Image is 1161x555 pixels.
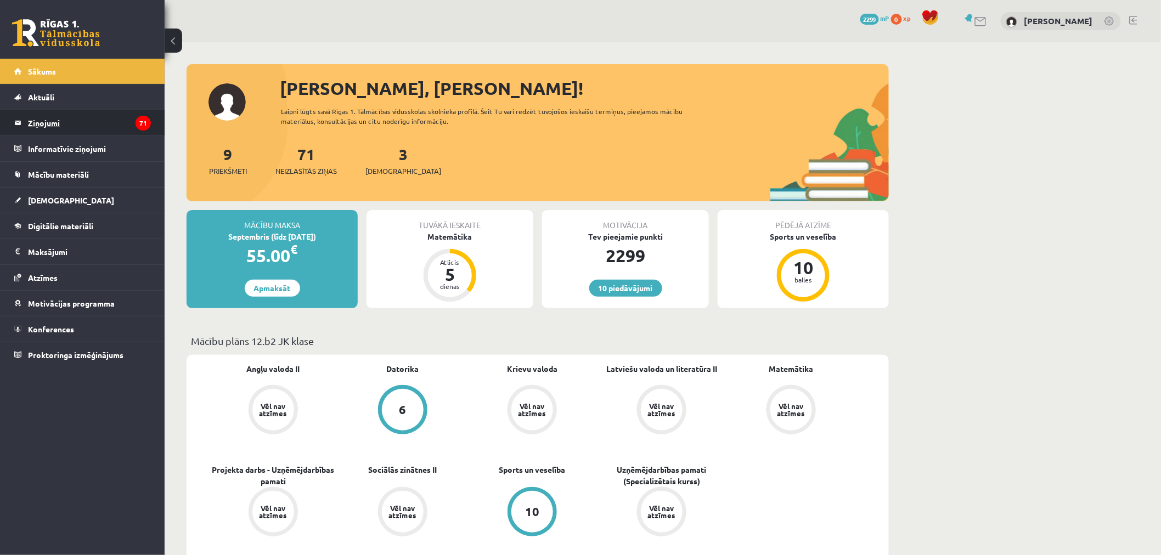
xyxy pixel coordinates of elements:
[338,385,467,437] a: 6
[718,231,889,303] a: Sports un veselība 10 balles
[433,259,466,265] div: Atlicis
[187,231,358,242] div: Septembris (līdz [DATE])
[291,241,298,257] span: €
[14,188,151,213] a: [DEMOGRAPHIC_DATA]
[14,110,151,135] a: Ziņojumi71
[14,291,151,316] a: Motivācijas programma
[369,464,437,475] a: Sociālās zinātnes II
[14,59,151,84] a: Sākums
[597,487,726,539] a: Vēl nav atzīmes
[275,166,337,177] span: Neizlasītās ziņas
[28,350,123,360] span: Proktoringa izmēģinājums
[275,144,337,177] a: 71Neizlasītās ziņas
[28,273,58,282] span: Atzīmes
[280,75,889,101] div: [PERSON_NAME], [PERSON_NAME]!
[589,280,662,297] a: 10 piedāvājumi
[787,259,820,276] div: 10
[1006,16,1017,27] img: Emīls Linde
[433,265,466,283] div: 5
[365,166,441,177] span: [DEMOGRAPHIC_DATA]
[258,505,289,519] div: Vēl nav atzīmes
[387,505,418,519] div: Vēl nav atzīmes
[726,385,856,437] a: Vēl nav atzīmes
[881,14,889,22] span: mP
[14,213,151,239] a: Digitālie materiāli
[28,239,151,264] legend: Maksājumi
[338,487,467,539] a: Vēl nav atzīmes
[187,242,358,269] div: 55.00
[860,14,879,25] span: 2299
[247,363,300,375] a: Angļu valoda II
[28,110,151,135] legend: Ziņojumi
[12,19,100,47] a: Rīgas 1. Tālmācības vidusskola
[891,14,916,22] a: 0 xp
[860,14,889,22] a: 2299 mP
[258,403,289,417] div: Vēl nav atzīmes
[646,505,677,519] div: Vēl nav atzīmes
[136,116,151,131] i: 71
[542,231,709,242] div: Tev pieejamie punkti
[245,280,300,297] a: Apmaksāt
[367,231,533,242] div: Matemātika
[14,136,151,161] a: Informatīvie ziņojumi
[1024,15,1093,26] a: [PERSON_NAME]
[387,363,419,375] a: Datorika
[281,106,702,126] div: Laipni lūgts savā Rīgas 1. Tālmācības vidusskolas skolnieka profilā. Šeit Tu vari redzēt tuvojošo...
[517,403,548,417] div: Vēl nav atzīmes
[787,276,820,283] div: balles
[499,464,566,475] a: Sports un veselība
[367,231,533,303] a: Matemātika Atlicis 5 dienas
[14,265,151,290] a: Atzīmes
[776,403,807,417] div: Vēl nav atzīmes
[208,385,338,437] a: Vēl nav atzīmes
[507,363,557,375] a: Krievu valoda
[399,404,407,416] div: 6
[597,464,726,487] a: Uzņēmējdarbības pamati (Specializētais kurss)
[467,385,597,437] a: Vēl nav atzīmes
[542,242,709,269] div: 2299
[646,403,677,417] div: Vēl nav atzīmes
[433,283,466,290] div: dienas
[904,14,911,22] span: xp
[542,210,709,231] div: Motivācija
[597,385,726,437] a: Vēl nav atzīmes
[28,66,56,76] span: Sākums
[208,464,338,487] a: Projekta darbs - Uzņēmējdarbības pamati
[14,342,151,367] a: Proktoringa izmēģinājums
[718,210,889,231] div: Pēdējā atzīme
[891,14,902,25] span: 0
[365,144,441,177] a: 3[DEMOGRAPHIC_DATA]
[367,210,533,231] div: Tuvākā ieskaite
[208,487,338,539] a: Vēl nav atzīmes
[28,324,74,334] span: Konferences
[209,166,247,177] span: Priekšmeti
[14,316,151,342] a: Konferences
[14,239,151,264] a: Maksājumi
[718,231,889,242] div: Sports un veselība
[28,92,54,102] span: Aktuāli
[28,169,89,179] span: Mācību materiāli
[209,144,247,177] a: 9Priekšmeti
[467,487,597,539] a: 10
[191,333,884,348] p: Mācību plāns 12.b2 JK klase
[28,195,114,205] span: [DEMOGRAPHIC_DATA]
[28,221,93,231] span: Digitālie materiāli
[14,162,151,187] a: Mācību materiāli
[525,506,539,518] div: 10
[28,298,115,308] span: Motivācijas programma
[14,84,151,110] a: Aktuāli
[187,210,358,231] div: Mācību maksa
[28,136,151,161] legend: Informatīvie ziņojumi
[769,363,814,375] a: Matemātika
[606,363,717,375] a: Latviešu valoda un literatūra II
